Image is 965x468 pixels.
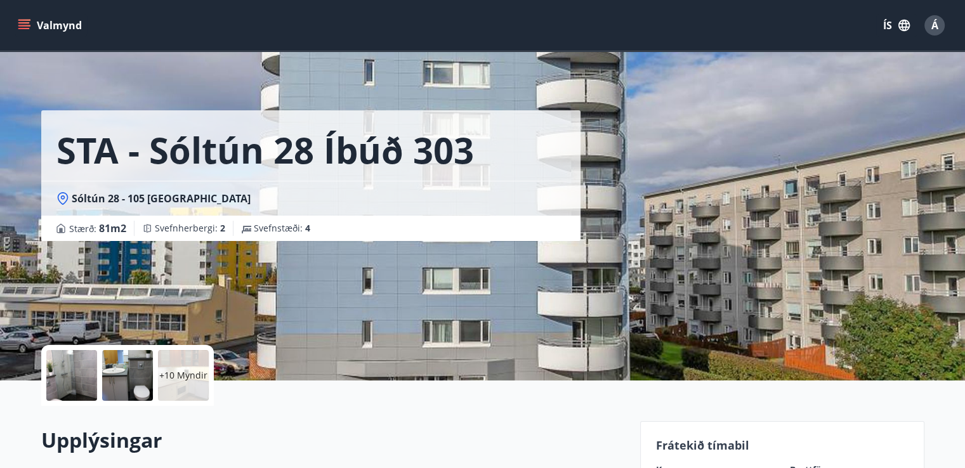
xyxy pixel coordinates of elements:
[656,437,909,453] p: Frátekið tímabil
[159,369,207,382] p: +10 Myndir
[220,222,225,234] span: 2
[56,126,474,174] h1: STA - Sóltún 28 Íbúð 303
[41,426,625,454] h2: Upplýsingar
[876,14,917,37] button: ÍS
[69,221,126,236] span: Stærð :
[305,222,310,234] span: 4
[254,222,310,235] span: Svefnstæði :
[155,222,225,235] span: Svefnherbergi :
[99,221,126,235] span: 81 m2
[15,14,87,37] button: menu
[72,192,251,205] span: Sóltún 28 - 105 [GEOGRAPHIC_DATA]
[919,10,950,41] button: Á
[931,18,938,32] span: Á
